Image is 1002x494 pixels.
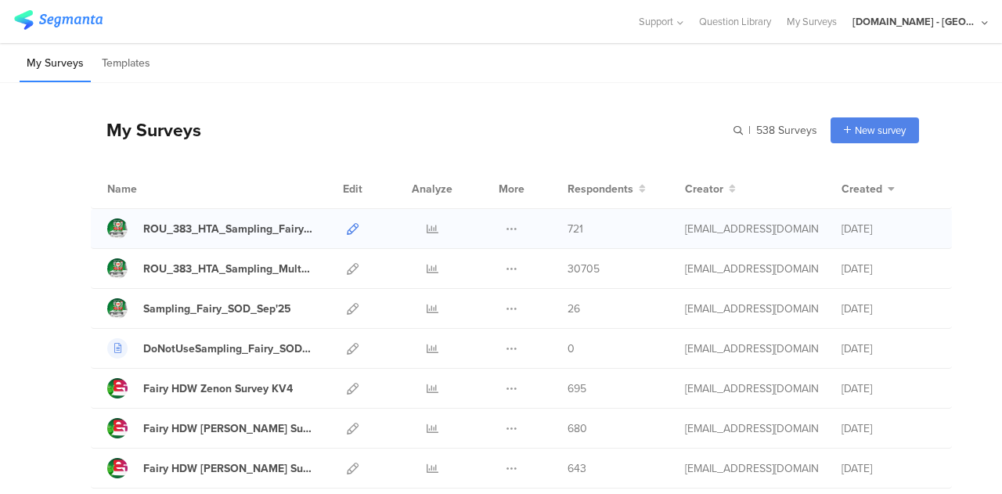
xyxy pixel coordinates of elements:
[107,298,291,319] a: Sampling_Fairy_SOD_Sep'25
[568,181,633,197] span: Respondents
[842,460,935,477] div: [DATE]
[855,123,906,138] span: New survey
[20,45,91,82] li: My Surveys
[95,45,157,82] li: Templates
[107,258,312,279] a: ROU_383_HTA_Sampling_Multibrand_Sep'25
[91,117,201,143] div: My Surveys
[14,10,103,30] img: segmanta logo
[568,301,580,317] span: 26
[143,420,312,437] div: Fairy HDW Zenon Survey KV3
[842,341,935,357] div: [DATE]
[107,418,312,438] a: Fairy HDW [PERSON_NAME] Survey KV3
[107,458,312,478] a: Fairy HDW [PERSON_NAME] Survey KV2
[143,341,312,357] div: DoNotUseSampling_Fairy_SOD_Sep'25
[842,221,935,237] div: [DATE]
[685,181,723,197] span: Creator
[685,341,818,357] div: gheorghe.a.4@pg.com
[685,301,818,317] div: gheorghe.a.4@pg.com
[568,181,646,197] button: Respondents
[842,380,935,397] div: [DATE]
[568,460,586,477] span: 643
[568,261,600,277] span: 30705
[842,261,935,277] div: [DATE]
[409,169,456,208] div: Analyze
[107,218,312,239] a: ROU_383_HTA_Sampling_Fairy_Sep'25
[842,181,895,197] button: Created
[842,181,882,197] span: Created
[842,301,935,317] div: [DATE]
[143,221,312,237] div: ROU_383_HTA_Sampling_Fairy_Sep'25
[639,14,673,29] span: Support
[107,181,201,197] div: Name
[756,122,817,139] span: 538 Surveys
[143,261,312,277] div: ROU_383_HTA_Sampling_Multibrand_Sep'25
[336,169,369,208] div: Edit
[842,420,935,437] div: [DATE]
[568,420,587,437] span: 680
[568,341,575,357] span: 0
[568,380,586,397] span: 695
[107,378,293,398] a: Fairy HDW Zenon Survey KV4
[746,122,753,139] span: |
[685,460,818,477] div: gheorghe.a.4@pg.com
[685,420,818,437] div: gheorghe.a.4@pg.com
[143,301,291,317] div: Sampling_Fairy_SOD_Sep'25
[685,380,818,397] div: gheorghe.a.4@pg.com
[685,221,818,237] div: gheorghe.a.4@pg.com
[107,338,312,359] a: DoNotUseSampling_Fairy_SOD_Sep'25
[143,460,312,477] div: Fairy HDW Zenon Survey KV2
[685,261,818,277] div: gheorghe.a.4@pg.com
[495,169,528,208] div: More
[852,14,978,29] div: [DOMAIN_NAME] - [GEOGRAPHIC_DATA]
[143,380,293,397] div: Fairy HDW Zenon Survey KV4
[685,181,736,197] button: Creator
[568,221,583,237] span: 721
